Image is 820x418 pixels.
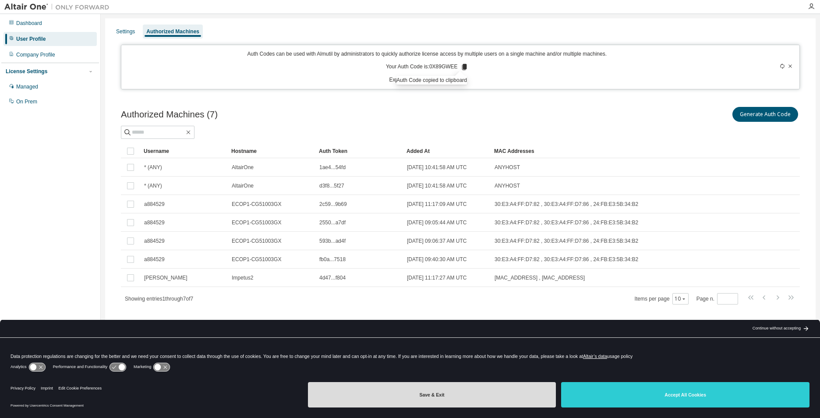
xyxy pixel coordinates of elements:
[4,3,114,11] img: Altair One
[732,107,798,122] button: Generate Auth Code
[495,219,638,226] span: 30:E3:A4:FF:D7:82 , 30:E3:A4:FF:D7:86 , 24:FB:E3:5B:34:B2
[319,201,347,208] span: 2c59...9b69
[407,274,467,281] span: [DATE] 11:17:27 AM UTC
[16,51,55,58] div: Company Profile
[144,256,165,263] span: a884529
[6,68,47,75] div: License Settings
[127,76,728,84] p: Expires in 10 minutes, 58 seconds
[696,293,738,305] span: Page n.
[319,219,346,226] span: 2550...a7df
[146,28,199,35] div: Authorized Machines
[144,182,162,189] span: * (ANY)
[407,201,467,208] span: [DATE] 11:17:09 AM UTC
[386,63,468,71] p: Your Auth Code is: 0X89GWEE
[232,182,254,189] span: AltairOne
[16,83,38,90] div: Managed
[144,201,165,208] span: a884529
[16,35,46,43] div: User Profile
[144,144,224,158] div: Username
[232,201,281,208] span: ECOP1-CG51003GX
[319,144,399,158] div: Auth Token
[144,164,162,171] span: * (ANY)
[319,256,346,263] span: fb0a...7518
[495,237,638,244] span: 30:E3:A4:FF:D7:82 , 30:E3:A4:FF:D7:86 , 24:FB:E3:5B:34:B2
[407,164,467,171] span: [DATE] 10:41:58 AM UTC
[494,144,708,158] div: MAC Addresses
[319,182,344,189] span: d3f8...5f27
[407,256,467,263] span: [DATE] 09:40:30 AM UTC
[406,144,487,158] div: Added At
[232,256,281,263] span: ECOP1-CG51003GX
[396,76,467,85] div: Auth Code copied to clipboard
[635,293,689,305] span: Items per page
[319,237,346,244] span: 593b...ad4f
[495,274,585,281] span: [MAC_ADDRESS] , [MAC_ADDRESS]
[144,237,165,244] span: a884529
[232,237,281,244] span: ECOP1-CG51003GX
[319,164,346,171] span: 1ae4...54fd
[144,274,187,281] span: [PERSON_NAME]
[495,256,638,263] span: 30:E3:A4:FF:D7:82 , 30:E3:A4:FF:D7:86 , 24:FB:E3:5B:34:B2
[407,219,467,226] span: [DATE] 09:05:44 AM UTC
[675,295,686,302] button: 10
[125,296,193,302] span: Showing entries 1 through 7 of 7
[495,201,638,208] span: 30:E3:A4:FF:D7:82 , 30:E3:A4:FF:D7:86 , 24:FB:E3:5B:34:B2
[232,274,253,281] span: Impetus2
[116,28,135,35] div: Settings
[495,182,520,189] span: ANYHOST
[16,98,37,105] div: On Prem
[16,20,42,27] div: Dashboard
[407,182,467,189] span: [DATE] 10:41:58 AM UTC
[495,164,520,171] span: ANYHOST
[231,144,312,158] div: Hostname
[407,237,467,244] span: [DATE] 09:06:37 AM UTC
[121,110,218,120] span: Authorized Machines (7)
[232,164,254,171] span: AltairOne
[127,50,728,58] p: Auth Codes can be used with Almutil by administrators to quickly authorize license access by mult...
[232,219,281,226] span: ECOP1-CG51003GX
[319,274,346,281] span: 4d47...f804
[144,219,165,226] span: a884529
